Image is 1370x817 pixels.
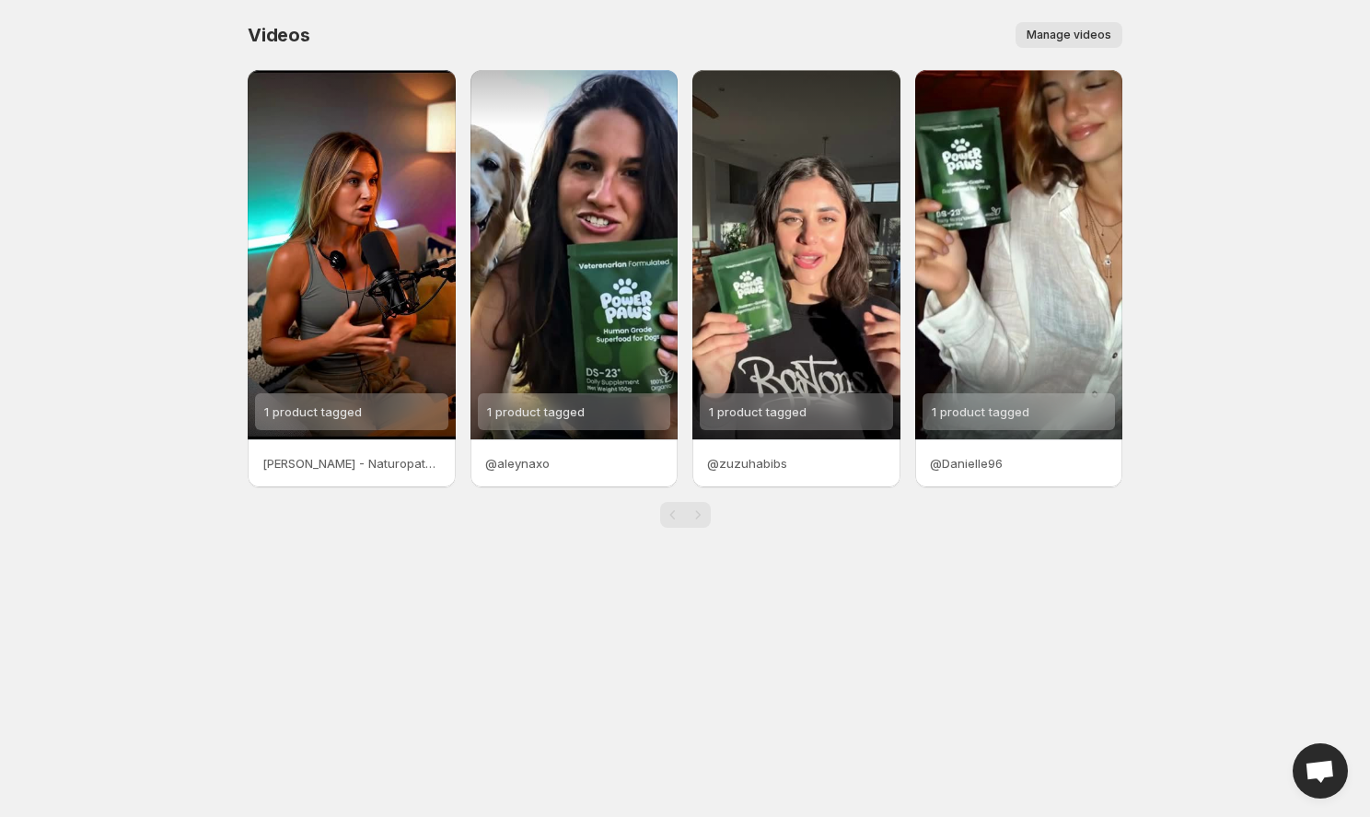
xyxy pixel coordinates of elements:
span: 1 product tagged [487,404,585,419]
span: 1 product tagged [264,404,362,419]
p: @aleynaxo [485,454,664,473]
span: Manage videos [1027,28,1111,42]
span: 1 product tagged [932,404,1029,419]
nav: Pagination [660,502,711,528]
div: Open chat [1293,743,1348,799]
p: @Danielle96 [930,454,1109,473]
p: @zuzuhabibs [707,454,886,473]
span: 1 product tagged [709,404,807,419]
span: Videos [248,24,310,46]
button: Manage videos [1016,22,1122,48]
p: [PERSON_NAME] - Naturopathic Vet [262,454,441,473]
